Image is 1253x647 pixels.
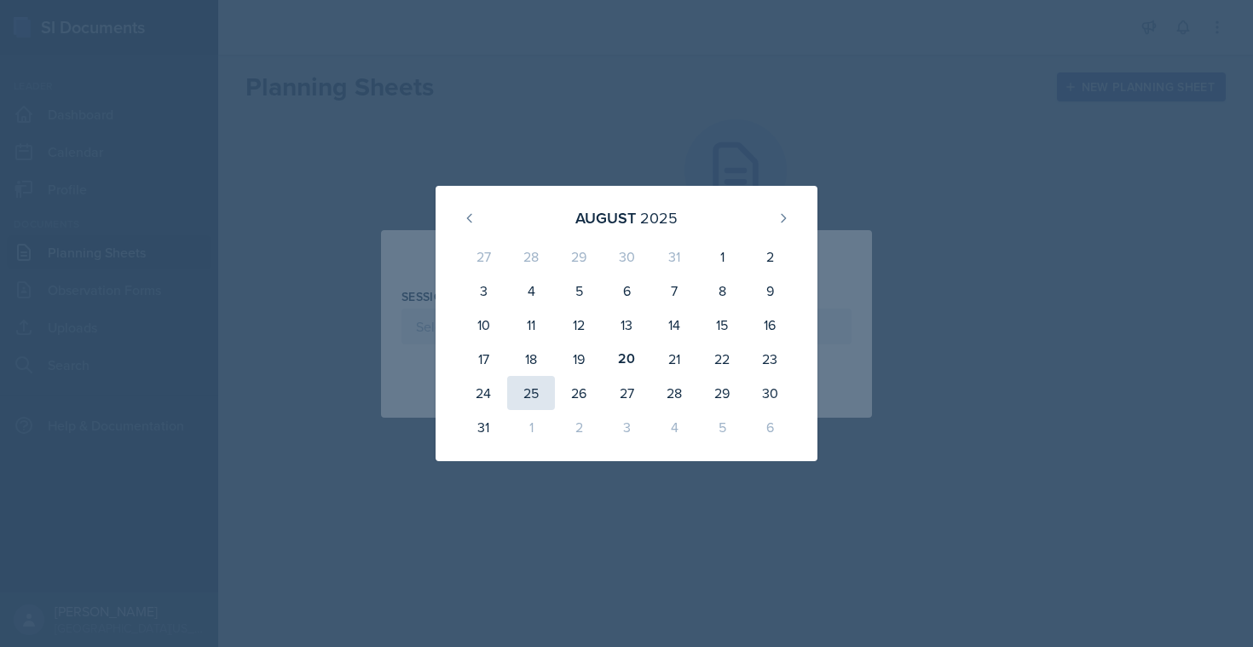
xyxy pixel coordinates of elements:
[746,240,794,274] div: 2
[650,410,698,444] div: 4
[507,376,555,410] div: 25
[640,206,678,229] div: 2025
[650,308,698,342] div: 14
[507,342,555,376] div: 18
[459,410,507,444] div: 31
[459,240,507,274] div: 27
[746,410,794,444] div: 6
[555,410,603,444] div: 2
[603,308,650,342] div: 13
[698,308,746,342] div: 15
[507,410,555,444] div: 1
[650,274,698,308] div: 7
[650,342,698,376] div: 21
[603,342,650,376] div: 20
[603,240,650,274] div: 30
[698,376,746,410] div: 29
[555,376,603,410] div: 26
[459,308,507,342] div: 10
[555,342,603,376] div: 19
[575,206,636,229] div: August
[555,274,603,308] div: 5
[698,410,746,444] div: 5
[746,274,794,308] div: 9
[698,240,746,274] div: 1
[603,274,650,308] div: 6
[603,376,650,410] div: 27
[555,308,603,342] div: 12
[459,274,507,308] div: 3
[746,308,794,342] div: 16
[698,274,746,308] div: 8
[459,376,507,410] div: 24
[650,240,698,274] div: 31
[603,410,650,444] div: 3
[507,240,555,274] div: 28
[698,342,746,376] div: 22
[746,342,794,376] div: 23
[746,376,794,410] div: 30
[555,240,603,274] div: 29
[650,376,698,410] div: 28
[507,308,555,342] div: 11
[507,274,555,308] div: 4
[459,342,507,376] div: 17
